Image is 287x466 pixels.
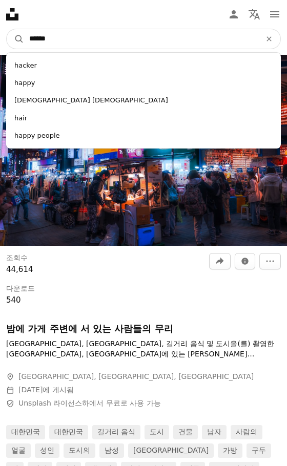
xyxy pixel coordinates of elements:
[18,398,161,409] span: 하에서 무료로 사용 가능
[173,425,198,439] a: 건물
[235,253,255,269] button: 이 이미지 관련 통계
[6,127,281,144] div: happy people
[6,74,281,92] div: happy
[244,4,264,25] button: 언어
[223,4,244,25] a: 로그인 / 가입
[18,372,254,382] span: [GEOGRAPHIC_DATA], [GEOGRAPHIC_DATA], [GEOGRAPHIC_DATA]
[247,443,271,458] a: 구두
[7,29,24,49] button: Unsplash 검색
[18,386,74,394] span: 에 게시됨
[202,425,227,439] a: 남자
[259,253,281,269] button: 더 많은 작업
[99,443,124,458] a: 남성
[6,92,281,109] div: [DEMOGRAPHIC_DATA] [DEMOGRAPHIC_DATA]
[6,110,281,127] div: hair
[6,8,18,20] a: 홈 — Unsplash
[128,443,214,458] a: [GEOGRAPHIC_DATA]
[6,284,35,294] h3: 다운로드
[258,29,280,49] button: 삭제
[64,443,95,458] a: 도시의
[6,443,31,458] a: 얼굴
[35,443,59,458] a: 성인
[6,339,281,359] p: [GEOGRAPHIC_DATA], [GEOGRAPHIC_DATA], 길거리 음식 및 도시을(를) 촬영한 [GEOGRAPHIC_DATA], [GEOGRAPHIC_DATA]에 있...
[6,253,28,263] h3: 조회수
[6,29,281,49] form: 사이트 전체에서 이미지 찾기
[209,253,231,269] button: 이 이미지 공유
[218,443,242,458] a: 가방
[231,425,262,439] a: 사람의
[6,295,21,305] span: 540
[6,265,33,274] span: 44,614
[49,425,88,439] a: 대한민국
[264,4,285,25] button: 메뉴
[18,399,82,407] a: Unsplash 라이선스
[92,425,140,439] a: 길거리 음식
[145,425,169,439] a: 도시
[6,425,45,439] a: 대한민국
[6,57,281,74] div: hacker
[6,323,281,335] h1: 밤에 가게 주변에 서 있는 사람들의 무리
[18,386,43,394] time: 2023년 11월 7일 오전 9시 26분 30초 GMT+9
